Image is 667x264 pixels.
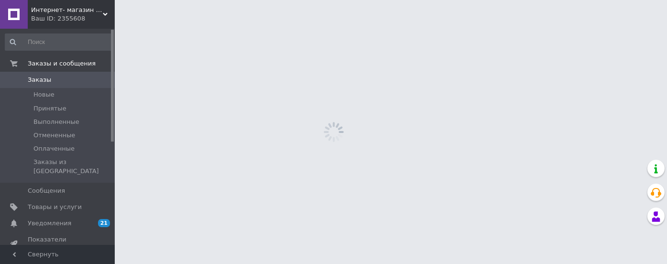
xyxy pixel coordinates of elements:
span: Отмененные [33,131,75,140]
span: Заказы [28,76,51,84]
span: Уведомления [28,219,71,228]
span: Заказы и сообщения [28,59,96,68]
input: Поиск [5,33,113,51]
span: Новые [33,90,55,99]
span: Сообщения [28,187,65,195]
span: Оплаченные [33,144,75,153]
span: Товары и услуги [28,203,82,211]
span: Принятые [33,104,66,113]
span: Интернет- магазин "TopMir" качественная детская обувь для всех [31,6,103,14]
span: Показатели работы компании [28,235,88,253]
div: Ваш ID: 2355608 [31,14,115,23]
span: Выполненные [33,118,79,126]
span: 21 [98,219,110,227]
span: Заказы из [GEOGRAPHIC_DATA] [33,158,112,175]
